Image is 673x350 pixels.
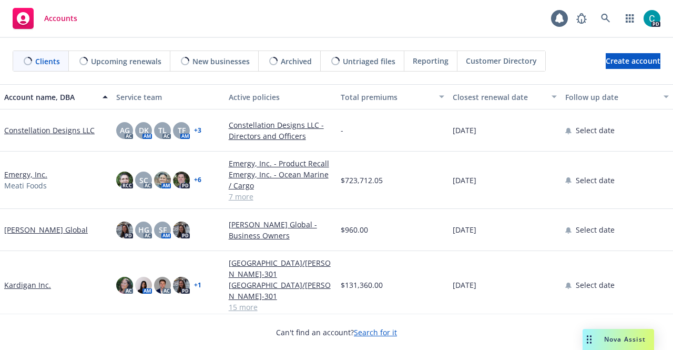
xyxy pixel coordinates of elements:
span: Select date [576,175,615,186]
div: Closest renewal date [453,92,545,103]
a: Kardigan Inc. [4,279,51,291]
a: + 1 [194,282,201,288]
button: Service team [112,84,224,109]
span: - [341,125,343,136]
span: [DATE] [453,224,476,235]
img: photo [173,277,190,294]
button: Nova Assist [583,329,654,350]
span: [DATE] [453,279,476,291]
a: [PERSON_NAME] Global - Business Owners [229,219,332,241]
span: SC [139,175,148,186]
div: Active policies [229,92,332,103]
img: photo [154,277,171,294]
a: + 6 [194,177,201,183]
span: Untriaged files [343,56,395,67]
a: Accounts [8,4,81,33]
span: [DATE] [453,125,476,136]
span: [DATE] [453,175,476,186]
a: Emergy, Inc. [4,169,47,180]
a: [GEOGRAPHIC_DATA]/[PERSON_NAME]-301 [229,257,332,279]
a: Search for it [354,327,397,337]
a: Emergy, Inc. - Ocean Marine / Cargo [229,169,332,191]
span: TL [158,125,167,136]
img: photo [644,10,660,27]
a: [GEOGRAPHIC_DATA]/[PERSON_NAME]-301 [229,279,332,302]
span: Clients [35,56,60,67]
img: photo [116,222,133,238]
img: photo [173,222,190,238]
div: Follow up date [565,92,657,103]
img: photo [116,172,133,188]
a: Emergy, Inc. - Product Recall [229,158,332,169]
a: + 3 [194,127,201,134]
span: New businesses [192,56,250,67]
button: Closest renewal date [448,84,560,109]
span: Select date [576,279,615,291]
span: $723,712.05 [341,175,383,186]
span: DK [139,125,149,136]
a: Switch app [619,8,640,29]
button: Active policies [225,84,336,109]
span: Upcoming renewals [91,56,161,67]
span: Accounts [44,14,77,23]
span: Nova Assist [604,335,646,344]
span: HG [138,224,149,235]
span: $960.00 [341,224,368,235]
a: Report a Bug [571,8,592,29]
a: [PERSON_NAME] Global [4,224,88,235]
img: photo [154,172,171,188]
span: Archived [281,56,312,67]
span: Customer Directory [466,55,537,66]
button: Total premiums [336,84,448,109]
a: 7 more [229,191,332,202]
span: SF [159,224,167,235]
button: Follow up date [561,84,673,109]
div: Service team [116,92,220,103]
span: Can't find an account? [276,327,397,338]
img: photo [173,172,190,188]
a: 15 more [229,302,332,313]
span: AG [120,125,130,136]
a: Create account [606,53,660,69]
span: Select date [576,224,615,235]
img: photo [116,277,133,294]
img: photo [135,277,152,294]
div: Account name, DBA [4,92,96,103]
span: Meati Foods [4,180,47,191]
div: Drag to move [583,329,596,350]
a: Constellation Designs LLC [4,125,95,136]
a: Constellation Designs LLC - Directors and Officers [229,119,332,142]
div: Total premiums [341,92,433,103]
span: Reporting [413,55,448,66]
span: Create account [606,51,660,71]
span: Select date [576,125,615,136]
a: Search [595,8,616,29]
span: $131,360.00 [341,279,383,291]
span: TF [178,125,186,136]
